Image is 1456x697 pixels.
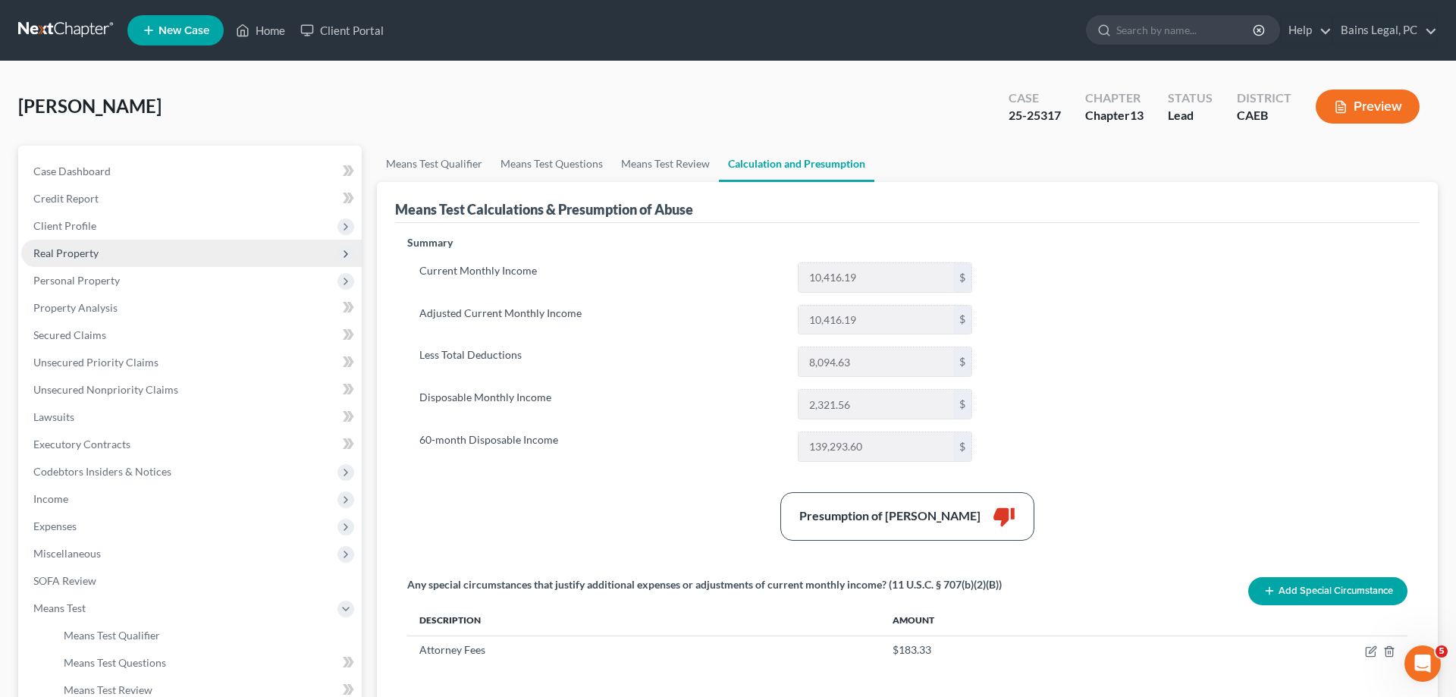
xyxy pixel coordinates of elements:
[799,507,981,525] div: Presumption of [PERSON_NAME]
[1085,107,1144,124] div: Chapter
[33,301,118,314] span: Property Analysis
[1316,89,1420,124] button: Preview
[412,305,790,335] label: Adjusted Current Monthly Income
[1085,89,1144,107] div: Chapter
[33,601,86,614] span: Means Test
[33,165,111,177] span: Case Dashboard
[21,376,362,403] a: Unsecured Nonpriority Claims
[21,294,362,322] a: Property Analysis
[33,328,106,341] span: Secured Claims
[33,246,99,259] span: Real Property
[412,262,790,293] label: Current Monthly Income
[953,432,971,461] div: $
[953,347,971,376] div: $
[21,185,362,212] a: Credit Report
[1404,645,1441,682] iframe: Intercom live chat
[953,390,971,419] div: $
[1009,107,1061,124] div: 25-25317
[64,656,166,669] span: Means Test Questions
[52,649,362,677] a: Means Test Questions
[412,389,790,419] label: Disposable Monthly Income
[1248,577,1407,605] button: Add Special Circumstance
[612,146,719,182] a: Means Test Review
[21,567,362,595] a: SOFA Review
[33,574,96,587] span: SOFA Review
[799,306,953,334] input: 0.00
[1237,107,1291,124] div: CAEB
[52,622,362,649] a: Means Test Qualifier
[64,629,160,642] span: Means Test Qualifier
[407,605,880,636] th: Description
[21,158,362,185] a: Case Dashboard
[893,642,1341,658] div: $183.33
[33,383,178,396] span: Unsecured Nonpriority Claims
[1130,108,1144,122] span: 13
[412,347,790,377] label: Less Total Deductions
[719,146,874,182] a: Calculation and Presumption
[407,235,984,250] p: Summary
[1436,645,1448,658] span: 5
[491,146,612,182] a: Means Test Questions
[158,25,209,36] span: New Case
[18,95,162,117] span: [PERSON_NAME]
[799,390,953,419] input: 0.00
[33,438,130,451] span: Executory Contracts
[799,432,953,461] input: 0.00
[21,403,362,431] a: Lawsuits
[293,17,391,44] a: Client Portal
[1281,17,1332,44] a: Help
[1116,16,1255,44] input: Search by name...
[419,642,868,658] div: Attorney Fees
[33,274,120,287] span: Personal Property
[1237,89,1291,107] div: District
[1009,89,1061,107] div: Case
[1333,17,1437,44] a: Bains Legal, PC
[1168,107,1213,124] div: Lead
[33,219,96,232] span: Client Profile
[880,605,1353,636] th: Amount
[33,520,77,532] span: Expenses
[1168,89,1213,107] div: Status
[33,492,68,505] span: Income
[953,263,971,292] div: $
[799,347,953,376] input: 0.00
[407,577,1002,592] div: Any special circumstances that justify additional expenses or adjustments of current monthly inco...
[33,547,101,560] span: Miscellaneous
[33,410,74,423] span: Lawsuits
[395,200,693,218] div: Means Test Calculations & Presumption of Abuse
[228,17,293,44] a: Home
[33,192,99,205] span: Credit Report
[64,683,152,696] span: Means Test Review
[21,431,362,458] a: Executory Contracts
[377,146,491,182] a: Means Test Qualifier
[953,306,971,334] div: $
[993,505,1015,528] i: thumb_down
[21,322,362,349] a: Secured Claims
[33,356,158,369] span: Unsecured Priority Claims
[33,465,171,478] span: Codebtors Insiders & Notices
[799,263,953,292] input: 0.00
[21,349,362,376] a: Unsecured Priority Claims
[412,432,790,462] label: 60-month Disposable Income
